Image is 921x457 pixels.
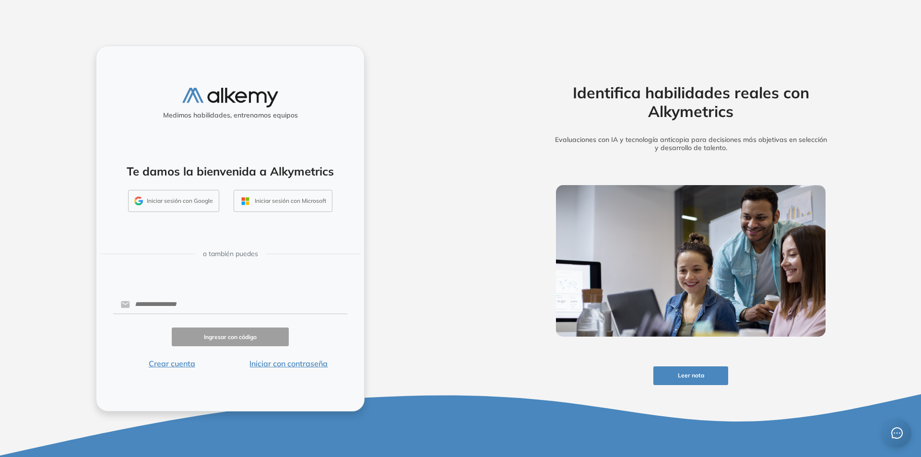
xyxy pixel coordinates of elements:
[234,190,332,212] button: Iniciar sesión con Microsoft
[113,358,230,369] button: Crear cuenta
[230,358,347,369] button: Iniciar con contraseña
[100,111,360,119] h5: Medimos habilidades, entrenamos equipos
[541,136,840,152] h5: Evaluaciones con IA y tecnología anticopia para decisiones más objetivas en selección y desarroll...
[134,197,143,205] img: GMAIL_ICON
[128,190,219,212] button: Iniciar sesión con Google
[182,88,278,107] img: logo-alkemy
[240,196,251,207] img: OUTLOOK_ICON
[541,83,840,120] h2: Identifica habilidades reales con Alkymetrics
[653,366,728,385] button: Leer nota
[891,427,903,439] span: message
[109,164,352,178] h4: Te damos la bienvenida a Alkymetrics
[203,249,258,259] span: o también puedes
[172,328,289,346] button: Ingresar con código
[556,185,826,337] img: img-more-info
